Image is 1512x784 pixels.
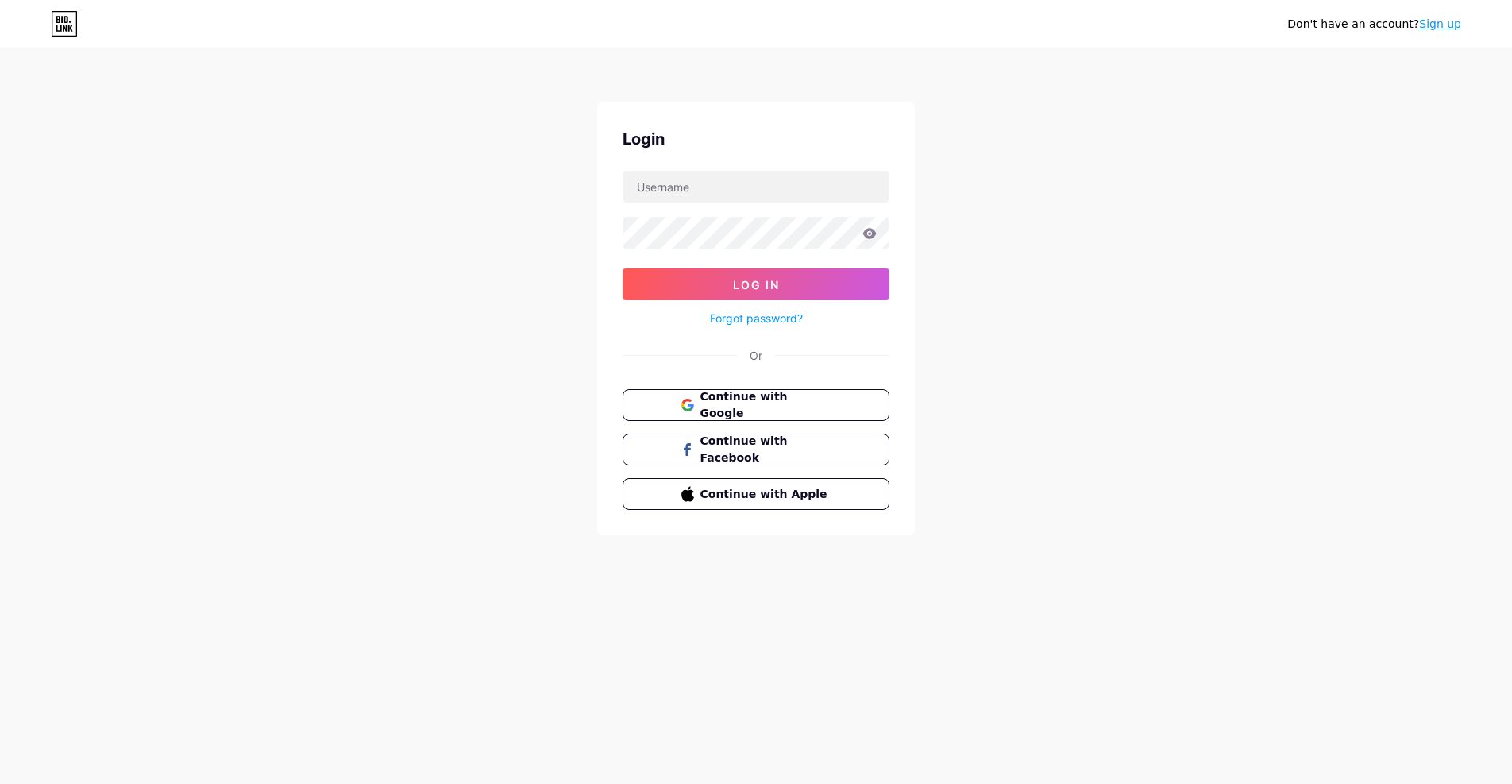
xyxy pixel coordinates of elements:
a: Forgot password? [710,310,803,326]
span: Continue with Google [700,388,831,422]
button: Continue with Google [623,389,889,421]
div: Or [750,347,762,364]
button: Log In [623,268,889,300]
span: Continue with Facebook [700,433,831,466]
button: Continue with Apple [623,478,889,510]
input: Username [623,171,889,203]
span: Continue with Apple [700,486,831,503]
a: Sign up [1419,17,1461,30]
div: Don't have an account? [1287,16,1461,33]
button: Continue with Facebook [623,434,889,465]
div: Login [623,127,889,151]
span: Log In [733,278,780,292]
